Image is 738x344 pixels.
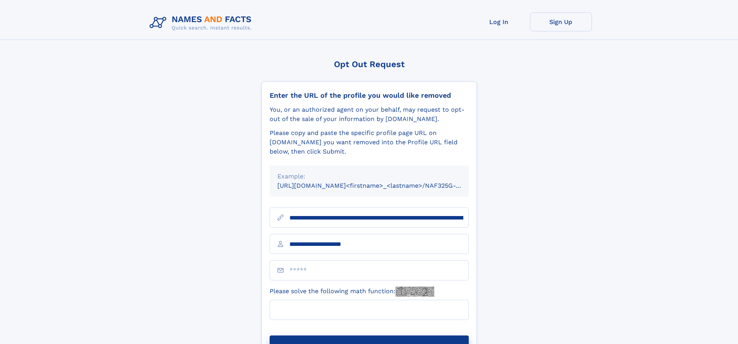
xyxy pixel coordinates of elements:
[468,12,530,31] a: Log In
[270,128,469,156] div: Please copy and paste the specific profile page URL on [DOMAIN_NAME] you want removed into the Pr...
[277,172,461,181] div: Example:
[146,12,258,33] img: Logo Names and Facts
[270,91,469,100] div: Enter the URL of the profile you would like removed
[261,59,477,69] div: Opt Out Request
[270,105,469,124] div: You, or an authorized agent on your behalf, may request to opt-out of the sale of your informatio...
[530,12,592,31] a: Sign Up
[270,287,434,297] label: Please solve the following math function:
[277,182,483,189] small: [URL][DOMAIN_NAME]<firstname>_<lastname>/NAF325G-xxxxxxxx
